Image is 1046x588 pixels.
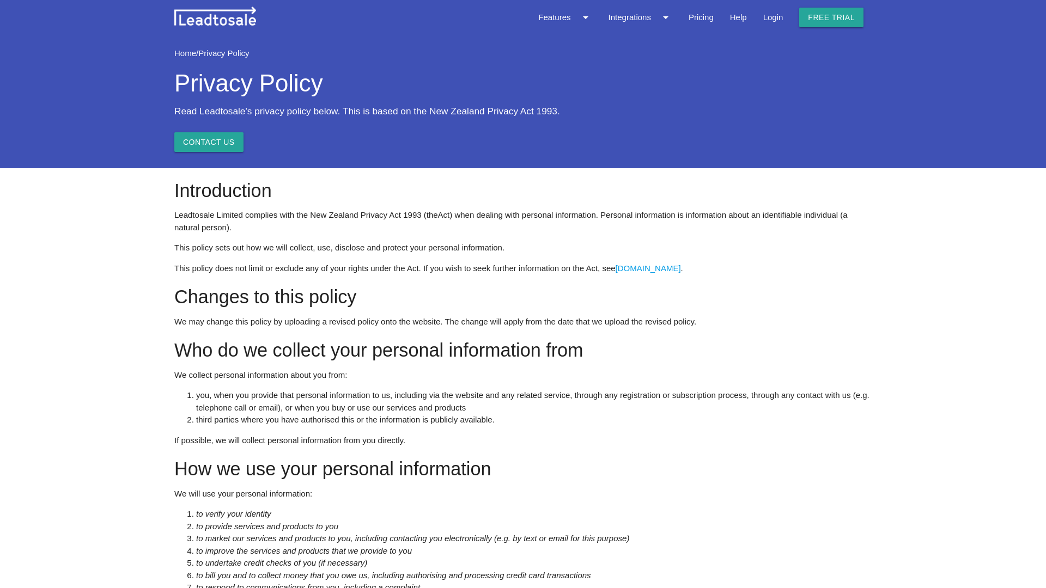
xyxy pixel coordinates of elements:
[196,546,412,555] em: to improve the services and products that we provide to you
[198,48,249,58] a: Privacy Policy
[174,48,196,58] a: Home
[196,558,367,567] em: to undertake credit checks of you (if necessary)
[799,8,863,27] a: Free trial
[438,210,450,219] strong: Act
[174,106,872,117] h5: Read Leadtosale's privacy policy below. This is based on the New Zealand Privacy Act 1993.
[174,340,872,361] h3: Who do we collect your personal information from
[196,534,629,543] em: to market our services and products to you, including contacting you electronically (e.g. by text...
[174,369,872,382] p: We collect personal information about you from:
[174,132,244,152] button: Contact Us
[196,414,872,426] li: third parties where you have authorised this or the information is publicly available.
[174,459,872,480] h3: How we use your personal information
[174,242,872,254] p: This policy sets out how we will collect, use, disclose and protect your personal information.
[174,262,872,275] p: This policy does not limit or exclude any of your rights under the Act. If you wish to seek furth...
[174,287,872,308] h3: Changes to this policy
[174,316,872,328] p: We may change this policy by uploading a revised policy onto the website. The change will apply f...
[174,434,872,447] p: If possible, we will collect personal information from you directly.
[196,509,271,518] em: to verify your identity
[174,7,256,26] img: leadtosale.png
[174,488,872,500] p: We will use your personal information:
[174,59,872,96] h2: Privacy Policy
[196,571,591,580] em: to bill you and to collect money that you owe us, including authorising and processing credit car...
[174,209,872,234] p: Leadtosale Limited complies with the New Zealand Privacy Act 1993 (the ) when dealing with person...
[196,389,872,414] li: you, when you provide that personal information to us, including via the website and any related ...
[174,47,872,60] div: /
[616,264,681,273] a: [DOMAIN_NAME]
[196,522,338,531] em: to provide services and products to you
[174,181,872,201] h3: Introduction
